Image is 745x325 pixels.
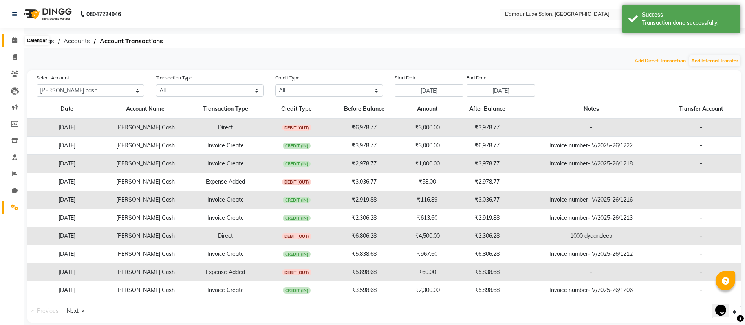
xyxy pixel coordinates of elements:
td: Direct [185,227,267,245]
td: [DATE] [27,155,106,173]
td: - [661,155,741,173]
nav: Pagination [27,306,379,316]
td: Invoice Create [185,281,267,299]
label: End Date [467,74,487,81]
td: ₹613.60 [402,209,453,227]
td: ₹6,978.77 [453,137,522,155]
td: - [522,263,661,281]
th: Date [27,100,106,119]
td: Invoice number- V/2025-26/1212 [522,245,661,263]
td: Expense Added [185,263,267,281]
td: Invoice number- V/2025-26/1216 [522,191,661,209]
td: [DATE] [27,118,106,137]
span: CREDIT (IN) [283,215,311,221]
td: Invoice Create [185,191,267,209]
td: ₹6,806.28 [453,245,522,263]
td: ₹3,978.77 [453,118,522,137]
td: ₹6,806.28 [327,227,402,245]
td: [DATE] [27,245,106,263]
td: ₹5,898.68 [453,281,522,299]
th: After Balance [453,100,522,119]
td: ₹5,838.68 [327,245,402,263]
td: [DATE] [27,263,106,281]
iframe: chat widget [712,294,737,317]
td: [PERSON_NAME] Cash [106,245,185,263]
td: ₹3,598.68 [327,281,402,299]
label: Transaction Type [156,74,192,81]
input: End Date [467,84,535,97]
td: ₹5,898.68 [327,263,402,281]
td: 1000 dyaandeep [522,227,661,245]
span: DEBIT (OUT) [282,179,312,185]
td: ₹3,000.00 [402,118,453,137]
td: [PERSON_NAME] Cash [106,209,185,227]
td: [PERSON_NAME] Cash [106,281,185,299]
td: ₹1,000.00 [402,155,453,173]
button: Add Internal Transfer [689,55,740,66]
td: [DATE] [27,173,106,191]
th: Amount [402,100,453,119]
td: ₹4,500.00 [402,227,453,245]
div: Calendar [25,36,49,45]
td: Invoice number- V/2025-26/1213 [522,209,661,227]
td: Invoice number- V/2025-26/1218 [522,155,661,173]
td: Expense Added [185,173,267,191]
td: ₹2,919.88 [453,209,522,227]
span: DEBIT (OUT) [282,233,312,239]
td: ₹116.89 [402,191,453,209]
th: Credit Type [267,100,327,119]
td: [DATE] [27,227,106,245]
td: - [522,173,661,191]
span: DEBIT (OUT) [282,125,312,131]
td: Invoice Create [185,245,267,263]
td: [DATE] [27,209,106,227]
span: Previous [37,307,59,314]
div: Success [642,11,734,19]
label: Select Account [37,74,69,81]
td: Invoice number- V/2025-26/1206 [522,281,661,299]
th: Transaction Type [185,100,267,119]
td: - [661,245,741,263]
td: [DATE] [27,137,106,155]
td: [PERSON_NAME] Cash [106,155,185,173]
td: ₹2,978.77 [453,173,522,191]
td: ₹2,306.28 [453,227,522,245]
td: ₹3,978.77 [327,137,402,155]
td: ₹2,919.88 [327,191,402,209]
span: CREDIT (IN) [283,287,311,294]
td: ₹3,000.00 [402,137,453,155]
td: [PERSON_NAME] Cash [106,173,185,191]
td: - [522,118,661,137]
td: [DATE] [27,281,106,299]
td: - [661,191,741,209]
td: - [661,118,741,137]
td: - [661,263,741,281]
td: Invoice number- V/2025-26/1222 [522,137,661,155]
th: Before Balance [327,100,402,119]
b: 08047224946 [86,3,121,25]
td: [DATE] [27,191,106,209]
td: - [661,209,741,227]
td: ₹3,036.77 [327,173,402,191]
td: Direct [185,118,267,137]
span: CREDIT (IN) [283,251,311,257]
span: Accounts [60,34,94,48]
a: Next [63,306,88,316]
label: Credit Type [275,74,300,81]
td: Invoice Create [185,137,267,155]
td: - [661,137,741,155]
th: Transfer Account [661,100,741,119]
td: ₹2,978.77 [327,155,402,173]
span: Account Transactions [96,34,167,48]
td: ₹6,978.77 [327,118,402,137]
td: - [661,173,741,191]
img: logo [20,3,74,25]
td: [PERSON_NAME] Cash [106,118,185,137]
input: Start Date [395,84,463,97]
td: ₹60.00 [402,263,453,281]
span: CREDIT (IN) [283,143,311,149]
td: - [661,227,741,245]
div: Transaction done successfully! [642,19,734,27]
label: Start Date [395,74,417,81]
span: DEBIT (OUT) [282,269,312,275]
